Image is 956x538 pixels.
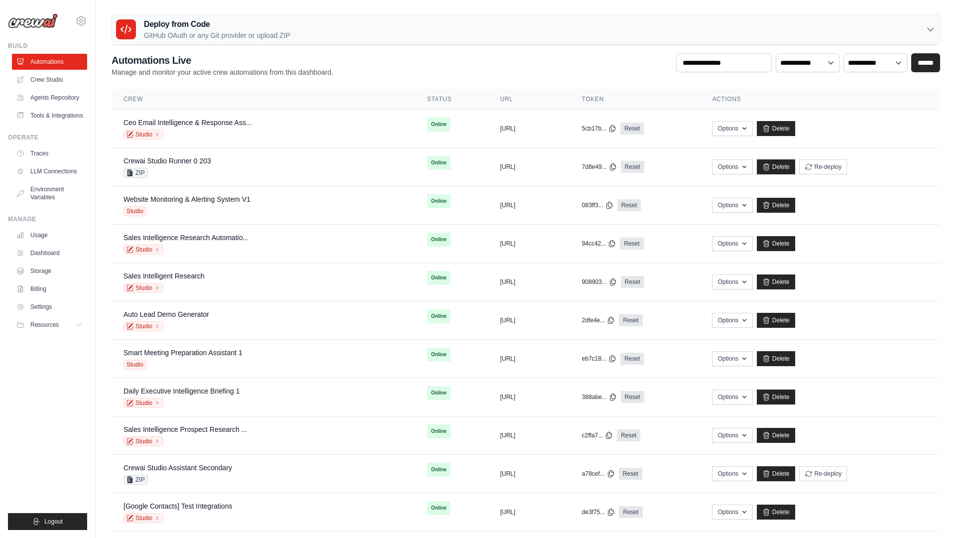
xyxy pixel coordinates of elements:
[712,159,752,174] button: Options
[570,89,701,110] th: Token
[123,360,146,370] span: Studio
[30,321,59,329] span: Resources
[123,398,163,408] a: Studio
[8,13,58,28] img: Logo
[712,274,752,289] button: Options
[12,90,87,106] a: Agents Repository
[582,240,616,248] button: 94cc42...
[757,313,795,328] a: Delete
[123,195,250,203] a: Website Monitoring & Alerting System V1
[8,134,87,141] div: Operate
[415,89,488,110] th: Status
[123,475,148,485] span: ZIP
[123,464,232,472] a: Crewai Studio Assistant Secondary
[8,42,87,50] div: Build
[427,233,451,247] span: Online
[123,119,252,127] a: Ceo Email Intelligence & Response Ass...
[144,18,290,30] h3: Deploy from Code
[144,30,290,40] p: GitHub OAuth or any Git provider or upload ZIP
[112,67,333,77] p: Manage and monitor your active crew automations from this dashboard.
[123,321,163,331] a: Studio
[123,157,211,165] a: Crewai Studio Runner 0 203
[123,513,163,523] a: Studio
[621,276,644,288] a: Reset
[582,201,613,209] button: 083ff3...
[799,466,847,481] button: Re-deploy
[582,163,617,171] button: 7d8e49...
[582,355,616,363] button: eb7c18...
[12,108,87,124] a: Tools & Integrations
[123,387,239,395] a: Daily Executive Intelligence Briefing 1
[757,159,795,174] a: Delete
[700,89,940,110] th: Actions
[712,390,752,404] button: Options
[799,159,847,174] button: Re-deploy
[123,349,242,357] a: Smart Meeting Preparation Assistant 1
[123,310,209,318] a: Auto Lead Demo Generator
[123,130,163,139] a: Studio
[123,502,232,510] a: [Google Contacts] Test Integrations
[757,121,795,136] a: Delete
[427,348,451,362] span: Online
[582,393,617,401] button: 388abe...
[123,234,248,242] a: Sales Intelligence Research Automatio...
[12,181,87,205] a: Environment Variables
[712,505,752,520] button: Options
[123,272,205,280] a: Sales Intelligent Research
[112,89,415,110] th: Crew
[427,271,451,285] span: Online
[712,466,752,481] button: Options
[620,238,643,250] a: Reset
[12,163,87,179] a: LLM Connections
[123,206,146,216] span: Studio
[12,317,87,333] button: Resources
[582,125,616,133] button: 5cb17b...
[757,390,795,404] a: Delete
[427,156,451,170] span: Online
[757,274,795,289] a: Delete
[12,145,87,161] a: Traces
[488,89,570,110] th: URL
[582,431,613,439] button: c2ffa7...
[123,436,163,446] a: Studio
[712,428,752,443] button: Options
[619,314,642,326] a: Reset
[620,123,644,134] a: Reset
[621,161,644,173] a: Reset
[621,391,644,403] a: Reset
[8,513,87,530] button: Logout
[712,313,752,328] button: Options
[582,470,615,478] button: a78cef...
[427,424,451,438] span: Online
[12,281,87,297] a: Billing
[12,72,87,88] a: Crew Studio
[12,245,87,261] a: Dashboard
[12,299,87,315] a: Settings
[123,283,163,293] a: Studio
[123,425,247,433] a: Sales Intelligence Prospect Research ...
[617,199,641,211] a: Reset
[617,429,640,441] a: Reset
[44,518,63,526] span: Logout
[427,463,451,477] span: Online
[123,168,148,178] span: ZIP
[757,236,795,251] a: Delete
[123,245,163,255] a: Studio
[8,215,87,223] div: Manage
[712,351,752,366] button: Options
[757,198,795,213] a: Delete
[427,309,451,323] span: Online
[712,198,752,213] button: Options
[12,263,87,279] a: Storage
[619,468,642,480] a: Reset
[757,351,795,366] a: Delete
[582,316,615,324] button: 2dfe4e...
[712,121,752,136] button: Options
[427,501,451,515] span: Online
[427,386,451,400] span: Online
[619,506,642,518] a: Reset
[112,53,333,67] h2: Automations Live
[12,54,87,70] a: Automations
[712,236,752,251] button: Options
[12,227,87,243] a: Usage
